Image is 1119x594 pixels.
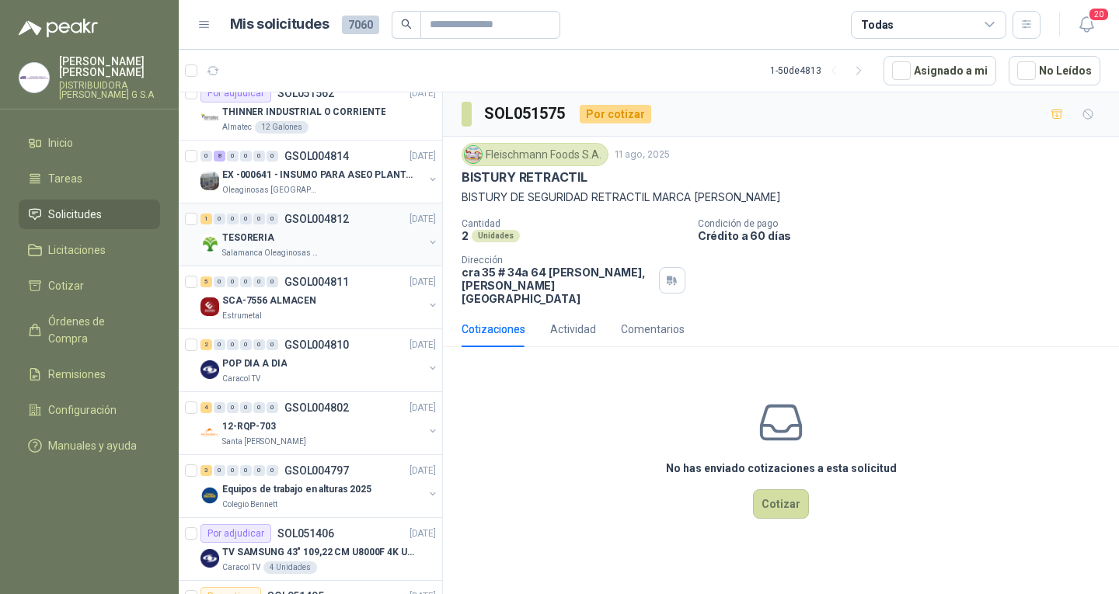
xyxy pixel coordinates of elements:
[284,402,349,413] p: GSOL004802
[1009,56,1100,85] button: No Leídos
[48,313,145,347] span: Órdenes de Compra
[200,402,212,413] div: 4
[200,398,439,448] a: 4 0 0 0 0 0 GSOL004802[DATE] Company Logo12-RQP-703Santa [PERSON_NAME]
[19,431,160,460] a: Manuales y ayuda
[753,489,809,519] button: Cotizar
[698,218,1113,229] p: Condición de pago
[222,310,262,322] p: Estrumetal
[222,184,320,196] p: Oleaginosas [GEOGRAPHIC_DATA][PERSON_NAME]
[222,105,385,120] p: THINNER INDUSTRIAL O CORRIENTE
[222,436,306,448] p: Santa [PERSON_NAME]
[179,518,442,581] a: Por adjudicarSOL051406[DATE] Company LogoTV SAMSUNG 43" 109,22 CM U8000F 4K UHDCaracol TV4 Unidades
[48,437,137,454] span: Manuales y ayuda
[48,134,73,151] span: Inicio
[462,169,587,186] p: BISTURY RETRACTIL
[462,218,685,229] p: Cantidad
[19,360,160,389] a: Remisiones
[227,402,239,413] div: 0
[770,58,871,83] div: 1 - 50 de 4813
[200,109,219,127] img: Company Logo
[200,276,212,287] div: 5
[227,339,239,350] div: 0
[200,360,219,379] img: Company Logo
[48,241,106,259] span: Licitaciones
[200,147,439,196] a: 0 8 0 0 0 0 GSOL004814[DATE] Company LogoEX -000641 - INSUMO PARA ASEO PLANTA EXTRACTORAOleaginos...
[1088,7,1110,22] span: 20
[200,84,271,102] div: Por adjudicar
[214,214,225,224] div: 0
[342,16,379,34] span: 7060
[462,321,525,338] div: Cotizaciones
[222,498,277,511] p: Colegio Bennett
[200,151,212,162] div: 0
[222,294,316,308] p: SCA-7556 ALMACEN
[267,339,278,350] div: 0
[253,465,265,476] div: 0
[240,465,252,476] div: 0
[179,78,442,141] a: Por adjudicarSOL051562[DATE] Company LogoTHINNER INDUSTRIAL O CORRIENTEAlmatec12 Galones
[462,229,469,242] p: 2
[200,549,219,568] img: Company Logo
[284,151,349,162] p: GSOL004814
[472,230,520,242] div: Unidades
[214,339,225,350] div: 0
[267,465,278,476] div: 0
[484,102,567,126] h3: SOL051575
[410,149,436,164] p: [DATE]
[230,13,329,36] h1: Mis solicitudes
[410,401,436,415] p: [DATE]
[200,465,212,476] div: 3
[222,561,260,574] p: Caracol TV
[48,401,117,419] span: Configuración
[200,172,219,190] img: Company Logo
[200,423,219,442] img: Company Logo
[19,307,160,353] a: Órdenes de Compra
[240,151,252,162] div: 0
[222,356,287,371] p: POP DIA A DIA
[222,247,320,259] p: Salamanca Oleaginosas SAS
[240,214,252,224] div: 0
[621,321,685,338] div: Comentarios
[462,266,653,305] p: cra 35 # 34a 64 [PERSON_NAME] , [PERSON_NAME][GEOGRAPHIC_DATA]
[284,339,349,350] p: GSOL004810
[222,419,276,434] p: 12-RQP-703
[200,210,439,259] a: 1 0 0 0 0 0 GSOL004812[DATE] Company LogoTESORERIASalamanca Oleaginosas SAS
[666,460,897,477] h3: No has enviado cotizaciones a esta solicitud
[253,151,265,162] div: 0
[277,88,334,99] p: SOL051562
[410,338,436,353] p: [DATE]
[19,63,49,92] img: Company Logo
[255,121,309,134] div: 12 Galones
[240,402,252,413] div: 0
[19,395,160,425] a: Configuración
[200,335,439,385] a: 2 0 0 0 0 0 GSOL004810[DATE] Company LogoPOP DIA A DIACaracol TV
[200,297,219,316] img: Company Logo
[48,170,82,187] span: Tareas
[410,86,436,101] p: [DATE]
[222,482,371,497] p: Equipos de trabajo en alturas 2025
[19,19,98,37] img: Logo peakr
[240,339,252,350] div: 0
[698,229,1113,242] p: Crédito a 60 días
[580,105,651,123] div: Por cotizar
[200,214,212,224] div: 1
[200,486,219,505] img: Company Logo
[253,214,265,224] div: 0
[214,402,225,413] div: 0
[550,321,596,338] div: Actividad
[267,276,278,287] div: 0
[222,231,274,245] p: TESORERIA
[267,402,278,413] div: 0
[227,151,239,162] div: 0
[277,528,334,539] p: SOL051406
[263,561,317,574] div: 4 Unidades
[222,121,252,134] p: Almatec
[222,168,416,182] p: EX -000641 - INSUMO PARA ASEO PLANTA EXTRACTORA
[214,276,225,287] div: 0
[19,128,160,158] a: Inicio
[200,461,439,511] a: 3 0 0 0 0 0 GSOL004797[DATE] Company LogoEquipos de trabajo en alturas 2025Colegio Bennett
[227,465,239,476] div: 0
[200,234,219,253] img: Company Logo
[19,164,160,193] a: Tareas
[227,214,239,224] div: 0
